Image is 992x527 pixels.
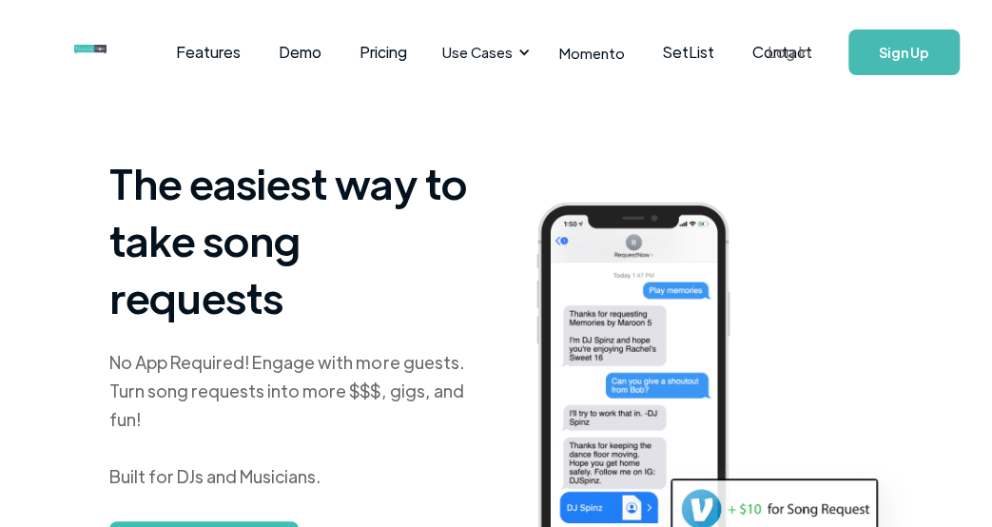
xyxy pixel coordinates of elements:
a: Features [157,23,260,82]
a: home [74,33,109,71]
div: Use Cases [431,23,535,82]
a: Momento [540,25,644,81]
img: requestnow logo [74,45,142,54]
a: Sign Up [848,29,960,75]
a: Log In [749,19,829,86]
a: SetList [644,23,733,82]
h1: The easiest way to take song requests [109,154,473,325]
div: Use Cases [442,42,513,63]
iframe: LiveChat chat widget [725,467,992,527]
a: Pricing [340,23,426,82]
div: No App Required! Engage with more guests. Turn song requests into more $$$, gigs, and fun! Built ... [109,348,473,491]
a: Contact [733,23,831,82]
a: Demo [260,23,340,82]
